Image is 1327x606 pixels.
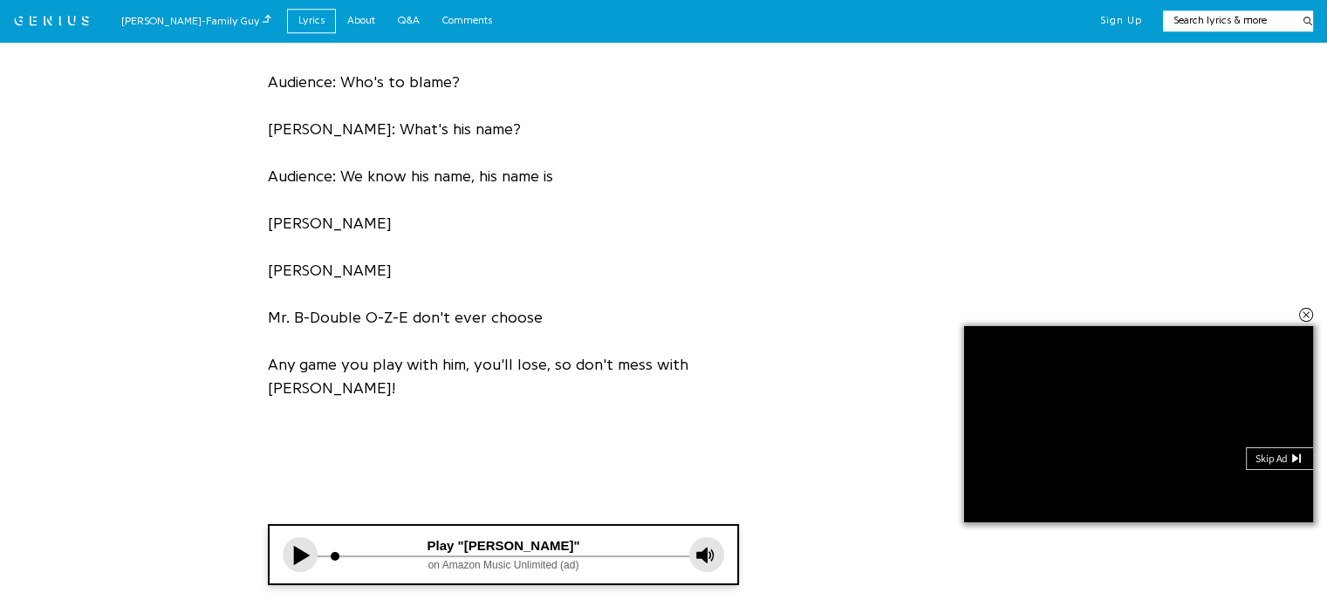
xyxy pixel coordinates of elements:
[431,9,503,32] a: Comments
[1100,14,1142,28] button: Sign Up
[287,9,336,32] a: Lyrics
[1163,13,1293,28] input: Search lyrics & more
[336,9,386,32] a: About
[270,526,737,583] iframe: Tonefuse player
[1255,453,1291,466] div: Skip Ad
[386,9,431,32] a: Q&A
[964,326,1313,522] iframe: Advertisement
[121,12,271,29] div: [PERSON_NAME] - Family Guy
